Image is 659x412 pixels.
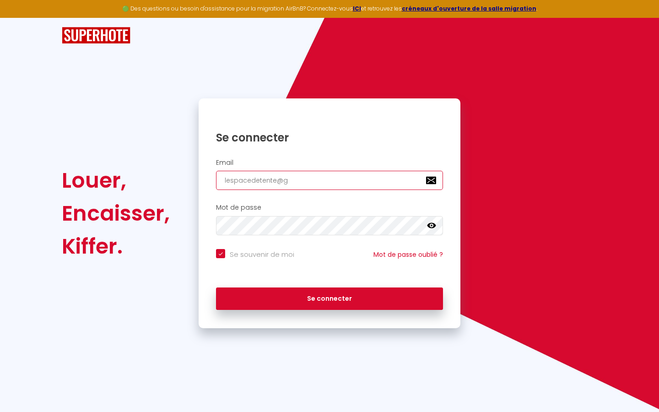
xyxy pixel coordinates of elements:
[216,204,443,211] h2: Mot de passe
[353,5,361,12] a: ICI
[7,4,35,31] button: Ouvrir le widget de chat LiveChat
[216,287,443,310] button: Se connecter
[216,171,443,190] input: Ton Email
[216,159,443,167] h2: Email
[62,27,130,44] img: SuperHote logo
[216,130,443,145] h1: Se connecter
[62,164,170,197] div: Louer,
[373,250,443,259] a: Mot de passe oublié ?
[402,5,536,12] a: créneaux d'ouverture de la salle migration
[62,197,170,230] div: Encaisser,
[62,230,170,263] div: Kiffer.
